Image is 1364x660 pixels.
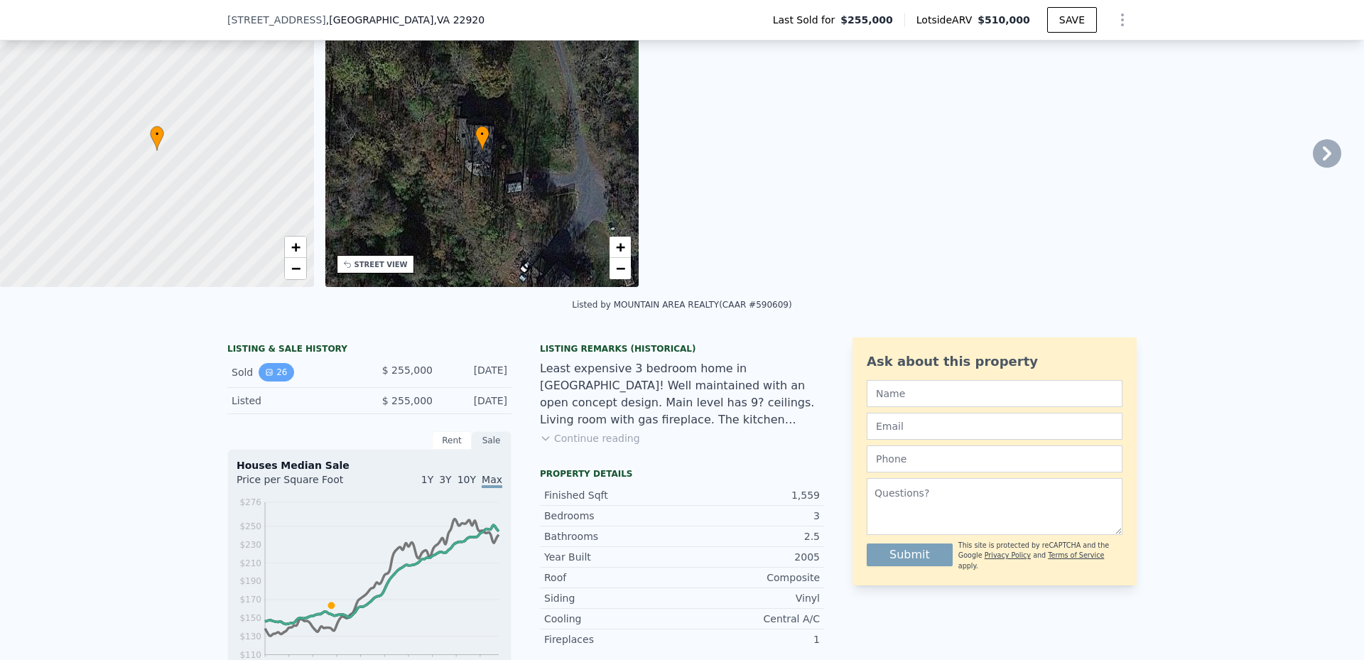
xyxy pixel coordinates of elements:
[239,595,261,605] tspan: $170
[382,364,433,376] span: $ 255,000
[544,570,682,585] div: Roof
[458,474,476,485] span: 10Y
[1108,6,1137,34] button: Show Options
[867,445,1122,472] input: Phone
[259,363,293,382] button: View historical data
[985,551,1031,559] a: Privacy Policy
[232,394,358,408] div: Listed
[975,14,1289,287] img: Sale: 150590250 Parcel: 121916094
[682,488,820,502] div: 1,559
[433,14,485,26] span: , VA 22920
[540,360,824,428] div: Least expensive 3 bedroom home in [GEOGRAPHIC_DATA]! Well maintained with an open concept design....
[227,343,511,357] div: LISTING & SALE HISTORY
[475,126,489,151] div: •
[544,488,682,502] div: Finished Sqft
[326,13,485,27] span: , [GEOGRAPHIC_DATA]
[237,472,369,495] div: Price per Square Foot
[472,431,511,450] div: Sale
[354,259,408,270] div: STREET VIEW
[682,570,820,585] div: Composite
[1048,551,1104,559] a: Terms of Service
[291,259,300,277] span: −
[150,128,164,141] span: •
[1047,7,1097,33] button: SAVE
[867,413,1122,440] input: Email
[439,474,451,485] span: 3Y
[682,550,820,564] div: 2005
[616,259,625,277] span: −
[239,613,261,623] tspan: $150
[239,558,261,568] tspan: $210
[916,13,978,27] span: Lotside ARV
[540,431,640,445] button: Continue reading
[544,612,682,626] div: Cooling
[291,238,300,256] span: +
[239,650,261,660] tspan: $110
[540,343,824,355] div: Listing Remarks (Historical)
[867,380,1122,407] input: Name
[150,126,164,151] div: •
[867,543,953,566] button: Submit
[682,632,820,647] div: 1
[544,632,682,647] div: Fireplaces
[773,13,841,27] span: Last Sold for
[978,14,1030,26] span: $510,000
[650,14,964,287] img: Sale: 150590250 Parcel: 121916094
[544,550,682,564] div: Year Built
[475,128,489,141] span: •
[616,238,625,256] span: +
[682,509,820,523] div: 3
[432,431,472,450] div: Rent
[285,258,306,279] a: Zoom out
[610,258,631,279] a: Zoom out
[544,529,682,543] div: Bathrooms
[239,576,261,586] tspan: $190
[444,394,507,408] div: [DATE]
[572,300,791,310] div: Listed by MOUNTAIN AREA REALTY (CAAR #590609)
[540,468,824,480] div: Property details
[239,521,261,531] tspan: $250
[227,13,326,27] span: [STREET_ADDRESS]
[840,13,893,27] span: $255,000
[237,458,502,472] div: Houses Median Sale
[239,497,261,507] tspan: $276
[682,612,820,626] div: Central A/C
[285,237,306,258] a: Zoom in
[444,363,507,382] div: [DATE]
[239,540,261,550] tspan: $230
[958,541,1122,571] div: This site is protected by reCAPTCHA and the Google and apply.
[239,632,261,642] tspan: $130
[682,591,820,605] div: Vinyl
[544,591,682,605] div: Siding
[382,395,433,406] span: $ 255,000
[544,509,682,523] div: Bedrooms
[682,529,820,543] div: 2.5
[421,474,433,485] span: 1Y
[610,237,631,258] a: Zoom in
[482,474,502,488] span: Max
[867,352,1122,372] div: Ask about this property
[232,363,358,382] div: Sold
